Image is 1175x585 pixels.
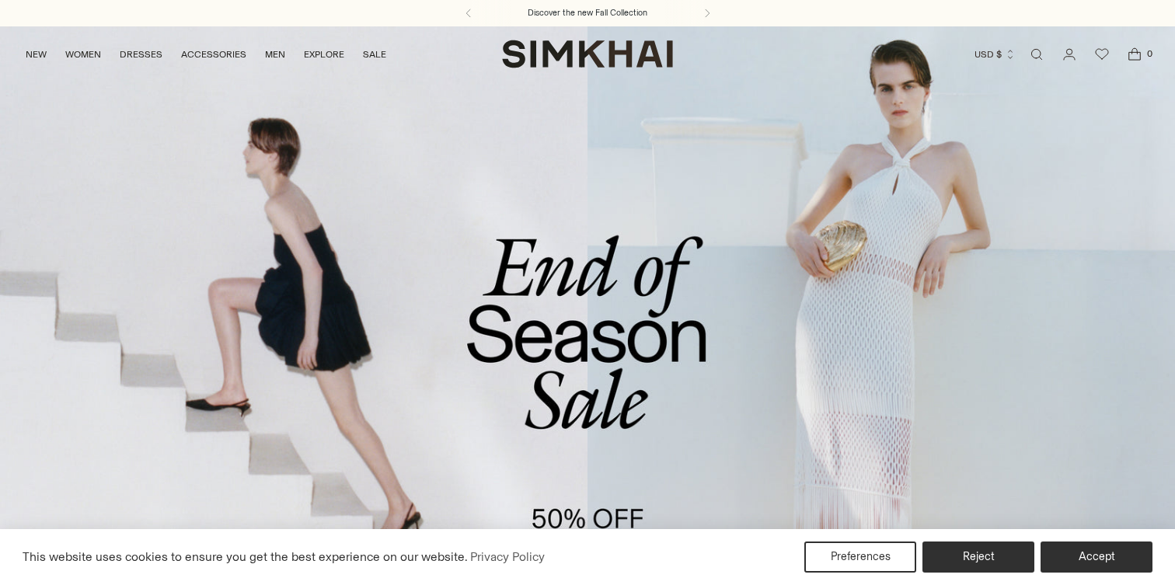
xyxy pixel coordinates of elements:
[804,541,916,573] button: Preferences
[975,37,1016,71] button: USD $
[65,37,101,71] a: WOMEN
[468,545,547,569] a: Privacy Policy (opens in a new tab)
[502,39,673,69] a: SIMKHAI
[304,37,344,71] a: EXPLORE
[528,7,647,19] a: Discover the new Fall Collection
[922,541,1034,573] button: Reject
[23,549,468,564] span: This website uses cookies to ensure you get the best experience on our website.
[363,37,386,71] a: SALE
[181,37,246,71] a: ACCESSORIES
[1142,47,1156,61] span: 0
[120,37,162,71] a: DRESSES
[26,37,47,71] a: NEW
[1041,541,1152,573] button: Accept
[1054,39,1085,70] a: Go to the account page
[1119,39,1150,70] a: Open cart modal
[1086,39,1117,70] a: Wishlist
[265,37,285,71] a: MEN
[1021,39,1052,70] a: Open search modal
